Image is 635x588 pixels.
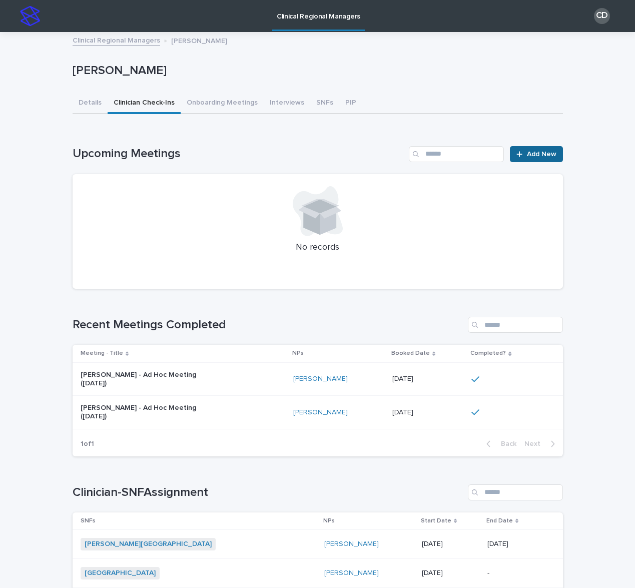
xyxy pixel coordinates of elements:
[391,348,430,359] p: Booked Date
[73,485,464,500] h1: Clinician-SNFAssignment
[421,515,451,526] p: Start Date
[81,348,123,359] p: Meeting - Title
[310,93,339,114] button: SNFs
[510,146,562,162] a: Add New
[292,348,304,359] p: NPs
[409,146,504,162] input: Search
[73,147,405,161] h1: Upcoming Meetings
[468,484,563,500] input: Search
[73,362,563,396] tr: [PERSON_NAME] - Ad Hoc Meeting ([DATE])[PERSON_NAME] [DATE][DATE]
[73,559,563,588] tr: [GEOGRAPHIC_DATA] [PERSON_NAME] [DATE]-
[392,406,415,417] p: [DATE]
[293,408,348,417] a: [PERSON_NAME]
[527,151,556,158] span: Add New
[81,371,206,388] p: [PERSON_NAME] - Ad Hoc Meeting ([DATE])
[495,440,516,447] span: Back
[293,375,348,383] a: [PERSON_NAME]
[20,6,40,26] img: stacker-logo-s-only.png
[486,515,513,526] p: End Date
[524,440,546,447] span: Next
[85,569,156,577] a: [GEOGRAPHIC_DATA]
[85,540,212,548] a: [PERSON_NAME][GEOGRAPHIC_DATA]
[392,373,415,383] p: [DATE]
[520,439,563,448] button: Next
[181,93,264,114] button: Onboarding Meetings
[487,540,547,548] p: [DATE]
[470,348,506,359] p: Completed?
[73,530,563,559] tr: [PERSON_NAME][GEOGRAPHIC_DATA] [PERSON_NAME] [DATE][DATE]
[73,93,108,114] button: Details
[81,515,96,526] p: SNFs
[171,35,227,46] p: [PERSON_NAME]
[468,317,563,333] input: Search
[324,569,379,577] a: [PERSON_NAME]
[478,439,520,448] button: Back
[422,540,479,548] p: [DATE]
[73,64,559,78] p: [PERSON_NAME]
[108,93,181,114] button: Clinician Check-Ins
[594,8,610,24] div: CD
[73,318,464,332] h1: Recent Meetings Completed
[73,396,563,429] tr: [PERSON_NAME] - Ad Hoc Meeting ([DATE])[PERSON_NAME] [DATE][DATE]
[323,515,335,526] p: NPs
[324,540,379,548] a: [PERSON_NAME]
[339,93,362,114] button: PIP
[85,242,551,253] p: No records
[73,432,102,456] p: 1 of 1
[73,34,160,46] a: Clinical Regional Managers
[422,569,479,577] p: [DATE]
[81,404,206,421] p: [PERSON_NAME] - Ad Hoc Meeting ([DATE])
[487,569,547,577] p: -
[264,93,310,114] button: Interviews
